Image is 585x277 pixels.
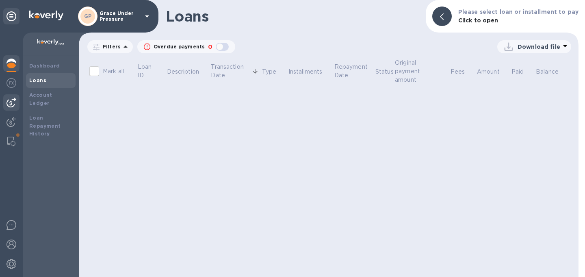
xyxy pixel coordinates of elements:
[167,68,199,76] p: Description
[103,67,124,76] p: Mark all
[138,63,165,80] span: Loan ID
[477,68,500,76] p: Amount
[511,68,535,76] span: Paid
[211,63,260,80] span: Transaction Date
[395,59,439,84] p: Original payment amount
[451,68,476,76] span: Fees
[451,68,465,76] p: Fees
[288,68,333,76] span: Installments
[84,13,92,19] b: GP
[100,11,140,22] p: Grace Under Pressure
[262,68,277,76] p: Type
[477,68,510,76] span: Amount
[166,8,419,25] h1: Loans
[29,115,61,137] b: Loan Repayment History
[211,63,250,80] p: Transaction Date
[518,43,560,51] p: Download file
[375,68,394,76] p: Status
[511,68,524,76] p: Paid
[334,63,374,80] p: Repayment Date
[288,68,323,76] p: Installments
[458,9,578,15] b: Please select loan or installment to pay
[3,8,19,24] div: Unpin categories
[395,59,449,84] span: Original payment amount
[29,63,60,69] b: Dashboard
[154,43,205,50] p: Overdue payments
[262,68,287,76] span: Type
[138,63,155,80] p: Loan ID
[137,40,235,53] button: Overdue payments0
[29,11,63,20] img: Logo
[536,68,569,76] span: Balance
[167,68,210,76] span: Description
[458,17,498,24] b: Click to open
[536,68,559,76] p: Balance
[29,92,52,106] b: Account Ledger
[6,78,16,88] img: Foreign exchange
[29,77,46,83] b: Loans
[208,43,212,51] p: 0
[100,43,121,50] p: Filters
